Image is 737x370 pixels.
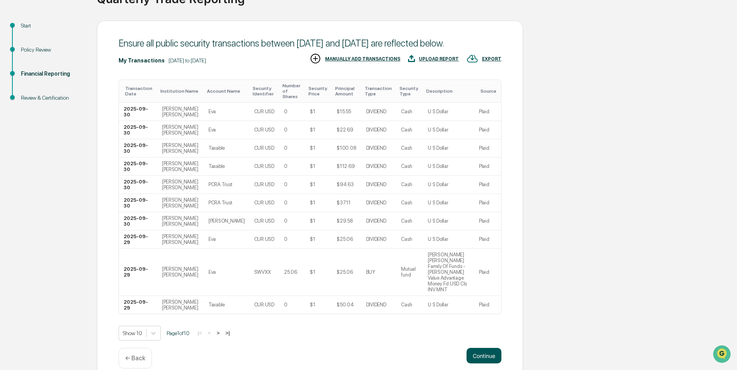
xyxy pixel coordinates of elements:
div: U S Dollar [428,182,448,187]
td: Plaid [474,157,501,176]
div: Toggle SortBy [253,86,276,97]
img: 1746055101610-c473b297-6a78-478c-a979-82029cc54cd1 [8,59,22,73]
div: $1 [310,145,315,151]
div: Ensure all public security transactions between [DATE] and [DATE] are reflected below. [119,38,501,49]
div: $1 [310,236,315,242]
span: Data Lookup [15,112,49,120]
td: Eva [204,230,250,249]
div: 0 [284,182,288,187]
td: Taxable [204,157,250,176]
td: Plaid [474,176,501,194]
td: Plaid [474,296,501,314]
div: 0 [284,145,288,151]
span: Pylon [77,131,94,137]
div: Cash [401,145,412,151]
td: 2025-09-30 [119,194,157,212]
div: Cash [401,218,412,224]
button: < [205,330,213,336]
div: $25.06 [337,236,353,242]
div: $37.11 [337,200,350,206]
td: Eva [204,103,250,121]
div: [PERSON_NAME] [PERSON_NAME] [162,215,199,227]
img: UPLOAD REPORT [408,53,415,64]
div: U S Dollar [428,200,448,206]
td: 2025-09-30 [119,139,157,157]
button: |< [195,330,204,336]
div: DIVIDEND [366,145,386,151]
div: U S Dollar [428,163,448,169]
div: Cash [401,200,412,206]
span: Attestations [64,98,96,105]
td: 2025-09-30 [119,176,157,194]
div: Toggle SortBy [399,86,420,97]
div: $94.63 [337,182,353,187]
div: $25.06 [337,269,353,275]
div: 0 [284,163,288,169]
div: My Transactions [119,57,165,64]
td: Plaid [474,139,501,157]
div: [PERSON_NAME] [PERSON_NAME] Family Of Funds - [PERSON_NAME] Value Advantage Money Fd USD Cls INV MNT [428,252,470,292]
div: DIVIDEND [366,218,386,224]
td: 2025-09-29 [119,249,157,296]
div: $112.69 [337,163,355,169]
div: Review & Certification [21,94,84,102]
div: Cash [401,236,412,242]
td: PCRA Trust [204,194,250,212]
td: Plaid [474,230,501,249]
div: Toggle SortBy [480,88,498,94]
div: $1 [310,218,315,224]
div: $1 [310,127,315,133]
div: Toggle SortBy [160,88,201,94]
div: CUR:USD [254,127,274,133]
div: 🔎 [8,113,14,119]
div: Toggle SortBy [426,88,471,94]
a: 🗄️Attestations [53,95,99,109]
iframe: Open customer support [712,344,733,365]
div: Cash [401,163,412,169]
td: Taxable [204,139,250,157]
div: Toggle SortBy [365,86,394,97]
div: 0 [284,302,288,308]
td: 2025-09-30 [119,212,157,230]
td: Eva [204,249,250,296]
a: Powered byPylon [55,131,94,137]
div: Start [21,22,84,30]
div: Toggle SortBy [282,83,302,99]
div: DIVIDEND [366,182,386,187]
div: Toggle SortBy [207,88,246,94]
div: EXPORT [482,56,501,62]
div: DIVIDEND [366,127,386,133]
div: U S Dollar [428,218,448,224]
div: SWVXX [254,269,271,275]
div: Toggle SortBy [308,86,329,97]
td: 2025-09-30 [119,157,157,176]
div: [PERSON_NAME] [PERSON_NAME] [162,197,199,209]
img: MANUALLY ADD TRANSACTIONS [310,53,321,64]
span: Page 1 of 10 [167,330,189,336]
td: Plaid [474,212,501,230]
div: DIVIDEND [366,302,386,308]
div: $1 [310,182,315,187]
button: >| [223,330,232,336]
div: $1 [310,200,315,206]
div: U S Dollar [428,109,448,114]
td: Plaid [474,121,501,139]
a: 🖐️Preclearance [5,95,53,109]
div: CUR:USD [254,236,274,242]
div: $15.55 [337,109,351,114]
div: 25.06 [284,269,297,275]
div: [PERSON_NAME] [PERSON_NAME] [162,161,199,172]
div: Policy Review [21,46,84,54]
div: $1 [310,163,315,169]
div: DIVIDEND [366,200,386,206]
div: CUR:USD [254,163,274,169]
button: Start new chat [132,62,141,71]
td: Plaid [474,194,501,212]
div: 0 [284,236,288,242]
div: [PERSON_NAME] [PERSON_NAME] [162,299,199,311]
div: [PERSON_NAME] [PERSON_NAME] [162,124,199,136]
div: $50.04 [337,302,353,308]
div: Start new chat [26,59,127,67]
